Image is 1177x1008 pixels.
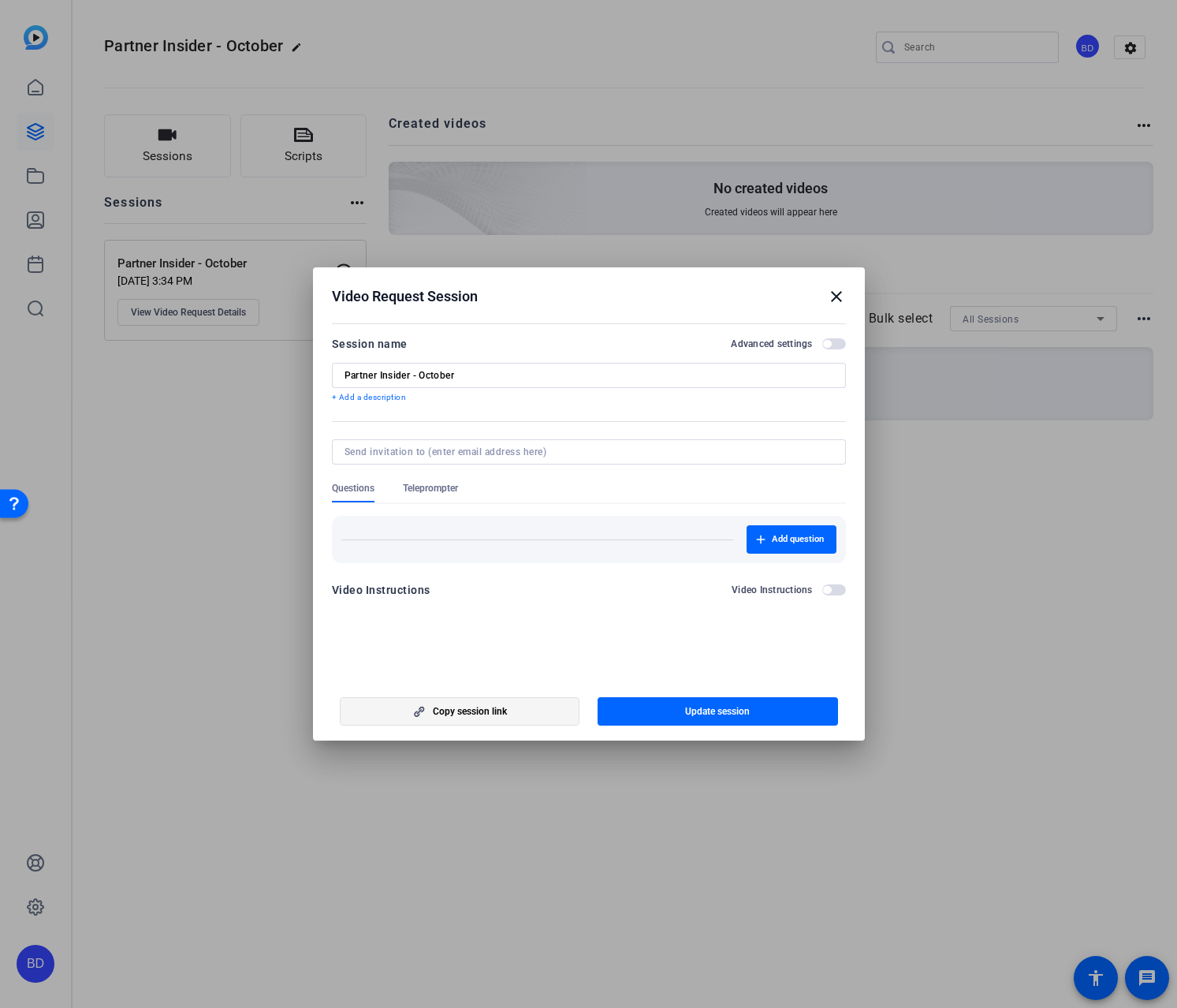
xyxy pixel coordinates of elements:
[747,525,836,554] button: Add question
[827,287,846,306] mat-icon: close
[345,369,833,382] input: Enter Session Name
[685,705,750,718] span: Update session
[403,482,458,495] span: Teleprompter
[332,482,374,495] span: Questions
[340,697,580,726] button: Copy session link
[332,581,430,599] div: Video Instructions
[598,697,838,726] button: Update session
[332,391,846,404] p: + Add a description
[732,584,813,596] h2: Video Instructions
[332,334,408,353] div: Session name
[345,446,827,458] input: Send invitation to (enter email address here)
[433,705,507,718] span: Copy session link
[772,533,824,546] span: Add question
[332,287,846,306] div: Video Request Session
[731,338,812,350] h2: Advanced settings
